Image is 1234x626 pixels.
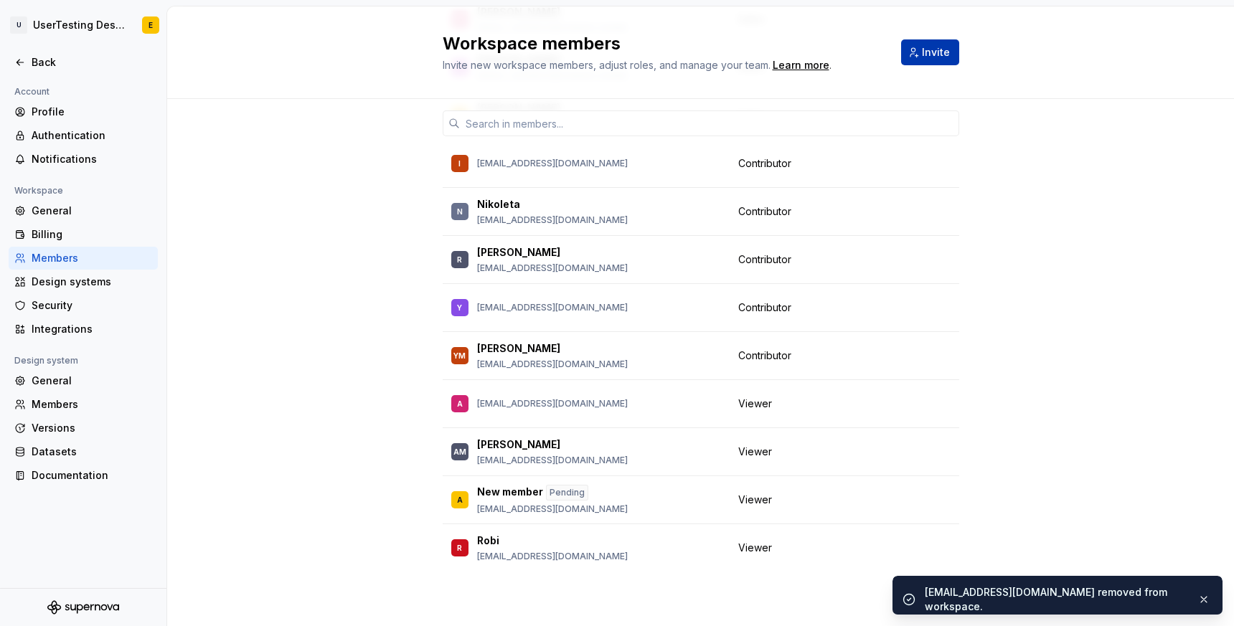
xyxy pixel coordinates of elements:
[738,541,772,555] span: Viewer
[738,252,791,267] span: Contributor
[477,485,543,501] p: New member
[9,100,158,123] a: Profile
[32,445,152,459] div: Datasets
[738,445,772,459] span: Viewer
[477,214,628,226] p: [EMAIL_ADDRESS][DOMAIN_NAME]
[477,398,628,409] p: [EMAIL_ADDRESS][DOMAIN_NAME]
[9,148,158,171] a: Notifications
[738,204,791,219] span: Contributor
[477,245,560,260] p: [PERSON_NAME]
[738,156,791,171] span: Contributor
[443,59,771,71] span: Invite new workspace members, adjust roles, and manage your team.
[477,359,628,370] p: [EMAIL_ADDRESS][DOMAIN_NAME]
[9,124,158,147] a: Authentication
[32,468,152,483] div: Documentation
[453,445,466,459] div: AM
[477,533,499,548] p: Robi
[32,421,152,435] div: Versions
[477,503,628,515] p: [EMAIL_ADDRESS][DOMAIN_NAME]
[457,493,463,507] div: A
[3,9,164,41] button: UUserTesting Design SystemE
[457,397,463,411] div: A
[149,19,153,31] div: E
[457,252,462,267] div: R
[47,600,119,615] svg: Supernova Logo
[32,322,152,336] div: Integrations
[477,158,628,169] p: [EMAIL_ADDRESS][DOMAIN_NAME]
[453,348,466,363] div: YM
[477,262,628,274] p: [EMAIL_ADDRESS][DOMAIN_NAME]
[32,152,152,166] div: Notifications
[9,464,158,487] a: Documentation
[32,204,152,218] div: General
[33,18,125,32] div: UserTesting Design System
[901,39,959,65] button: Invite
[9,393,158,416] a: Members
[9,51,158,74] a: Back
[477,437,560,452] p: [PERSON_NAME]
[738,348,791,363] span: Contributor
[9,369,158,392] a: General
[9,223,158,246] a: Billing
[460,110,959,136] input: Search in members...
[477,302,628,313] p: [EMAIL_ADDRESS][DOMAIN_NAME]
[773,58,829,72] a: Learn more
[771,60,832,71] span: .
[9,352,84,369] div: Design system
[477,197,520,212] p: Nikoleta
[9,247,158,270] a: Members
[9,83,55,100] div: Account
[9,440,158,463] a: Datasets
[546,485,588,501] div: Pending
[9,318,158,341] a: Integrations
[9,182,69,199] div: Workspace
[9,417,158,440] a: Versions
[32,227,152,242] div: Billing
[738,493,772,507] span: Viewer
[443,32,884,55] h2: Workspace members
[458,156,461,171] div: I
[32,55,152,70] div: Back
[32,374,152,388] div: General
[10,16,27,34] div: U
[9,270,158,293] a: Design systems
[457,541,462,555] div: R
[32,251,152,265] div: Members
[457,204,463,219] div: N
[738,300,791,315] span: Contributor
[32,397,152,412] div: Members
[457,300,462,315] div: Y
[925,585,1186,614] div: [EMAIL_ADDRESS][DOMAIN_NAME] removed from workspace.
[32,275,152,289] div: Design systems
[738,397,772,411] span: Viewer
[9,199,158,222] a: General
[477,551,628,562] p: [EMAIL_ADDRESS][DOMAIN_NAME]
[9,294,158,317] a: Security
[477,455,628,466] p: [EMAIL_ADDRESS][DOMAIN_NAME]
[477,341,560,356] p: [PERSON_NAME]
[32,298,152,313] div: Security
[32,128,152,143] div: Authentication
[922,45,950,60] span: Invite
[32,105,152,119] div: Profile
